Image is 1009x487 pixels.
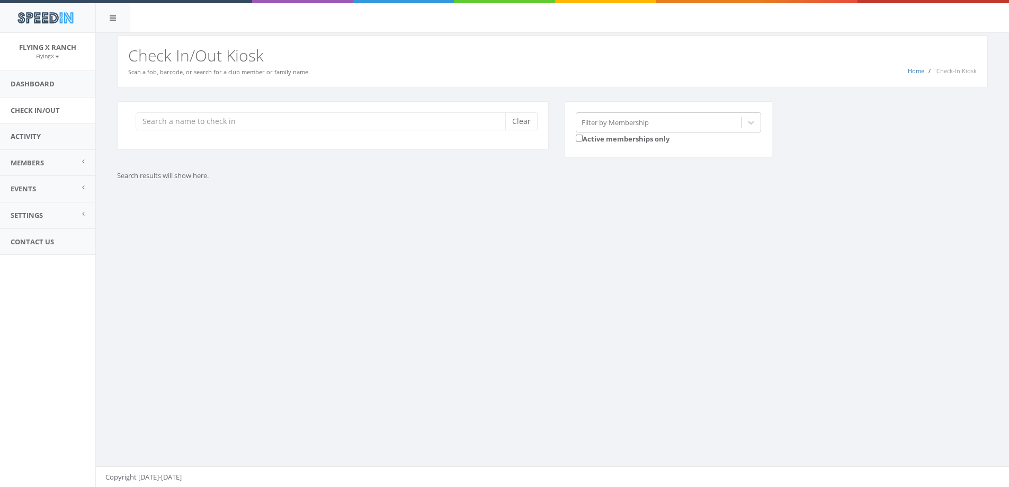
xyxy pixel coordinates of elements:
[36,52,59,60] small: FlyingX
[128,47,977,64] h2: Check In/Out Kiosk
[11,237,54,246] span: Contact Us
[128,68,310,76] small: Scan a fob, barcode, or search for a club member or family name.
[11,184,36,193] span: Events
[936,67,977,75] span: Check-In Kiosk
[576,132,669,144] label: Active memberships only
[11,210,43,220] span: Settings
[12,8,78,28] img: speedin_logo.png
[117,171,610,181] p: Search results will show here.
[11,158,44,167] span: Members
[576,135,583,141] input: Active memberships only
[505,112,538,130] button: Clear
[19,42,76,52] span: Flying X Ranch
[136,112,513,130] input: Search a name to check in
[908,67,924,75] a: Home
[582,117,649,127] div: Filter by Membership
[36,51,59,60] a: FlyingX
